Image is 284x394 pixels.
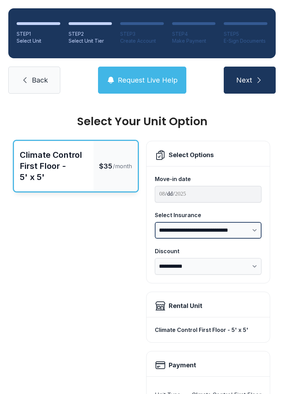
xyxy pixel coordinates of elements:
[118,75,178,85] span: Request Live Help
[155,323,261,337] div: Climate Control First Floor - 5' x 5'
[17,37,60,44] div: Select Unit
[69,37,112,44] div: Select Unit Tier
[17,31,60,37] div: STEP 1
[224,31,267,37] div: STEP 5
[155,258,261,275] select: Discount
[99,161,112,171] span: $35
[172,37,216,44] div: Make Payment
[224,37,267,44] div: E-Sign Documents
[32,75,48,85] span: Back
[169,360,196,370] h2: Payment
[236,75,252,85] span: Next
[155,175,261,183] div: Move-in date
[120,31,164,37] div: STEP 3
[113,162,132,170] span: /month
[155,211,261,219] div: Select Insurance
[155,247,261,255] div: Discount
[14,116,270,127] div: Select Your Unit Option
[169,150,214,160] div: Select Options
[155,186,261,203] input: Move-in date
[120,37,164,44] div: Create Account
[69,31,112,37] div: STEP 2
[172,31,216,37] div: STEP 4
[169,301,202,311] div: Rental Unit
[155,222,261,239] select: Select Insurance
[20,149,88,183] div: Climate Control First Floor - 5' x 5'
